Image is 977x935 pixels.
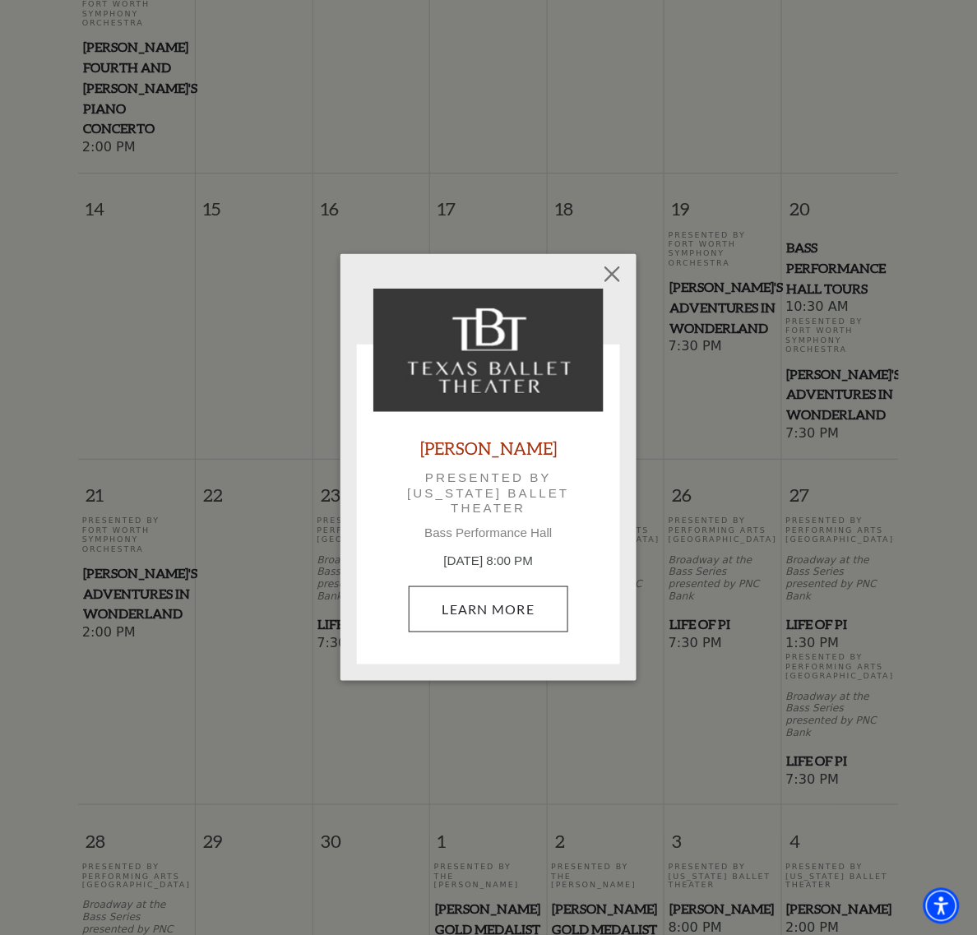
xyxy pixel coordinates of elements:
p: [DATE] 8:00 PM [373,552,604,571]
button: Close [597,258,628,289]
p: Bass Performance Hall [373,525,604,540]
a: October 3, 8:00 PM Learn More [409,586,569,632]
img: Peter Pan [373,289,604,412]
p: Presented by [US_STATE] Ballet Theater [396,470,581,516]
div: Accessibility Menu [924,888,960,924]
a: [PERSON_NAME] [420,437,557,459]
